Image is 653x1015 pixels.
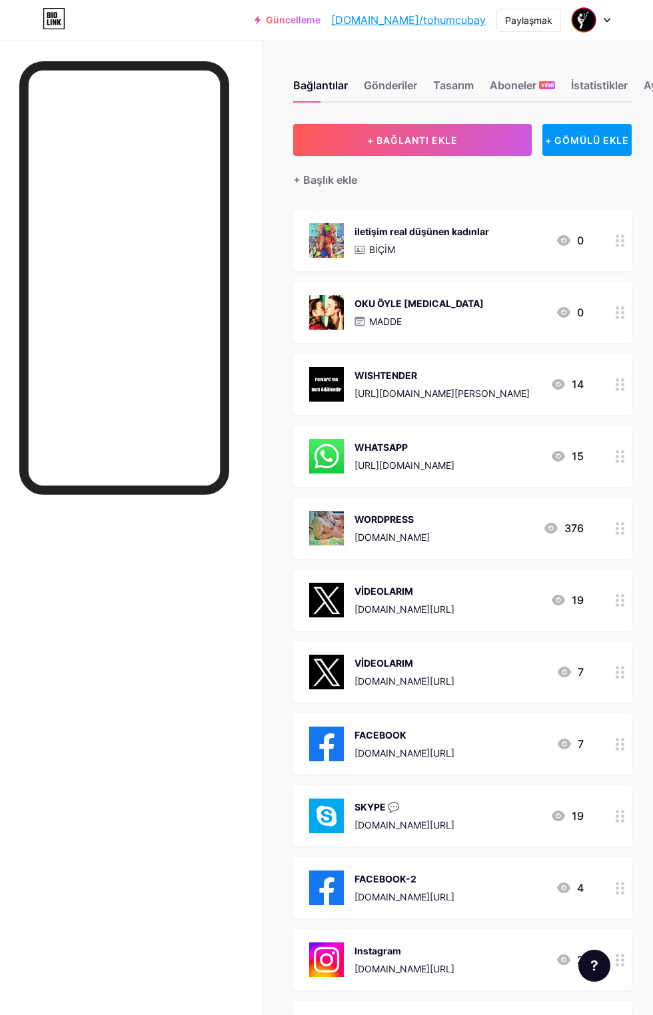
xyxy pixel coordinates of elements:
img: WORDPRESS [309,511,344,545]
font: + BAĞLANTI EKLE [367,135,458,146]
font: Güncelleme [266,14,321,25]
font: [DOMAIN_NAME][URL] [354,963,454,974]
font: iletişim real düşünen kadınlar [354,226,489,237]
font: FACEBOOK [354,729,406,741]
font: 4 [577,881,584,894]
font: 7 [578,665,584,679]
font: MADDE [369,316,402,327]
font: [DOMAIN_NAME][URL] [354,891,454,902]
font: WORDPRESS [354,513,414,525]
font: [DOMAIN_NAME] [354,531,430,543]
img: WHATSAPP [309,439,344,474]
font: 7 [578,737,584,751]
font: 19 [572,809,584,823]
font: BİÇİM [369,244,395,255]
a: [DOMAIN_NAME]/tohumcubay [331,12,486,28]
font: 376 [564,521,584,535]
img: OKU ÖYLE YAZ [309,295,344,330]
button: + BAĞLANTI EKLE [293,124,532,156]
font: 0 [577,234,584,247]
font: VİDEOLARIM [354,585,413,597]
font: [DOMAIN_NAME][URL] [354,675,454,687]
font: 14 [572,378,584,391]
img: Instagram [309,942,344,977]
font: Bağlantılar [293,79,348,92]
font: VİDEOLARIM [354,657,413,669]
img: Tohumcu Koyu [571,7,596,33]
font: FACEBOOK-2 [354,873,416,884]
font: WISHTENDER [354,370,417,381]
font: [URL][DOMAIN_NAME] [354,460,454,471]
font: YENİ [541,82,554,89]
font: WHATSAPP [354,442,408,453]
font: + GÖMÜLÜ EKLE [545,135,629,146]
font: [DOMAIN_NAME][URL] [354,819,454,831]
font: [DOMAIN_NAME][URL] [354,603,454,615]
font: + Başlık ekle [293,173,357,186]
font: 15 [572,450,584,463]
font: Instagram [354,945,401,956]
font: Gönderiler [364,79,417,92]
img: SKYPE 💬 [309,799,344,833]
font: [URL][DOMAIN_NAME][PERSON_NAME] [354,388,530,399]
font: Tasarım [433,79,474,92]
img: VİDEOLARIM [309,655,344,689]
font: İstatistikler [571,79,628,92]
img: VİDEOLARIM [309,583,344,617]
font: Paylaşmak [505,15,552,26]
img: FACEBOOK-2 [309,870,344,905]
font: Aboneler [490,79,536,92]
font: 0 [577,306,584,319]
font: SKYPE 💬 [354,801,399,813]
img: WISHTENDER [309,367,344,402]
img: iletişim real düşünen kadınlar [309,223,344,258]
font: [DOMAIN_NAME][URL] [354,747,454,759]
img: FACEBOOK [309,727,344,761]
font: 19 [572,593,584,607]
font: OKU ÖYLE [MEDICAL_DATA] [354,298,484,309]
font: [DOMAIN_NAME]/tohumcubay [331,13,486,27]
